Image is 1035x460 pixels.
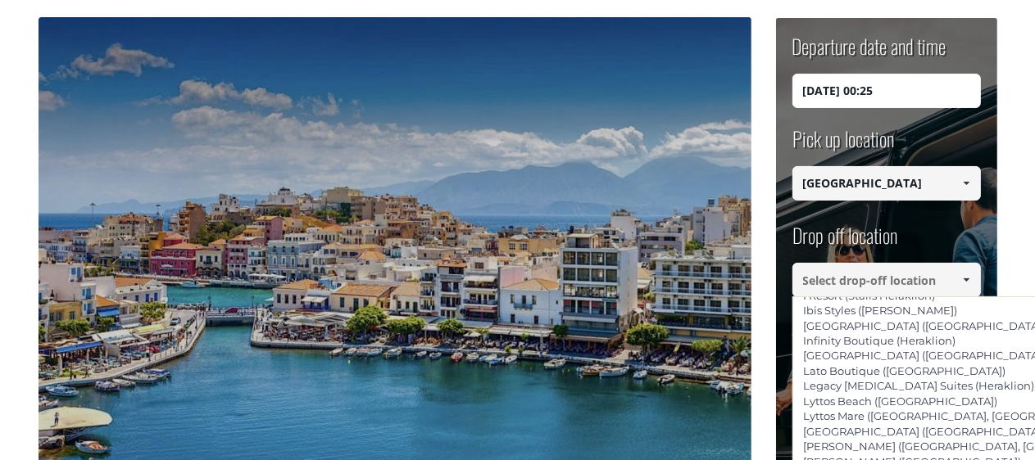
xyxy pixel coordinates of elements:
[793,329,967,352] a: Infinity Boutique (Heraklion)
[792,263,981,297] input: Select drop-off location
[792,166,981,201] input: Select pickup location
[952,166,979,201] a: Show All Items
[792,221,898,263] label: Drop off location
[793,359,1017,382] a: Lato Boutique ([GEOGRAPHIC_DATA])
[792,124,895,166] label: Pick up location
[792,32,946,74] label: Departure date and time
[952,263,979,297] a: Show All Items
[793,299,969,322] a: Ibis Styles ([PERSON_NAME])
[793,390,1009,413] a: Lyttos Beach ([GEOGRAPHIC_DATA])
